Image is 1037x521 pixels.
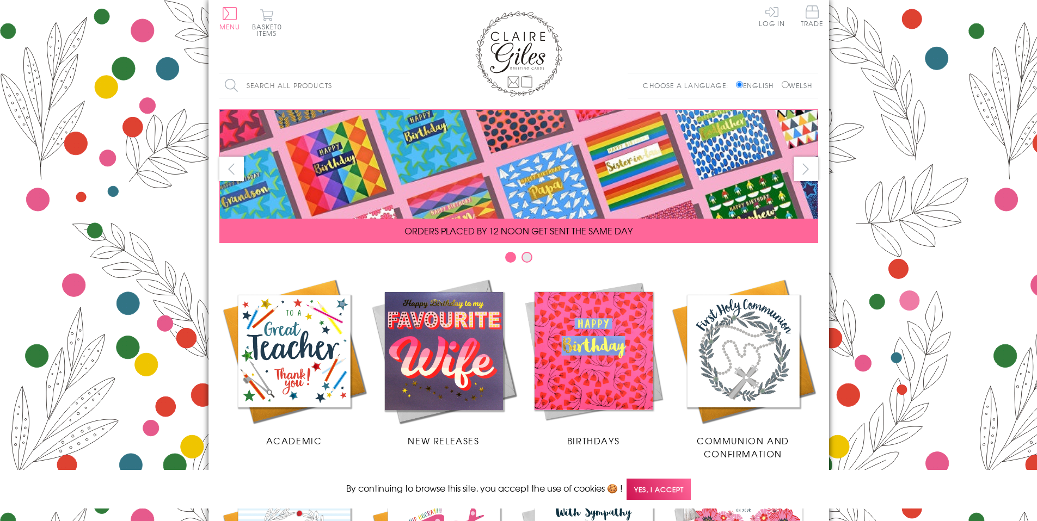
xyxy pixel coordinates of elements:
[219,251,818,268] div: Carousel Pagination
[759,5,785,27] a: Log In
[219,73,410,98] input: Search all products
[697,434,789,460] span: Communion and Confirmation
[794,157,818,181] button: next
[505,252,516,263] button: Carousel Page 1 (Current Slide)
[408,434,479,447] span: New Releases
[252,9,282,36] button: Basket0 items
[643,80,734,90] p: Choose a language:
[668,276,818,460] a: Communion and Confirmation
[782,80,813,90] label: Welsh
[219,7,241,30] button: Menu
[219,276,369,447] a: Academic
[219,157,244,181] button: prev
[257,22,282,38] span: 0 items
[567,434,619,447] span: Birthdays
[266,434,322,447] span: Academic
[369,276,519,447] a: New Releases
[404,224,633,237] span: ORDERS PLACED BY 12 NOON GET SENT THE SAME DAY
[399,73,410,98] input: Search
[219,22,241,32] span: Menu
[801,5,824,29] a: Trade
[801,5,824,27] span: Trade
[736,81,743,88] input: English
[627,479,691,500] span: Yes, I accept
[519,276,668,447] a: Birthdays
[782,81,789,88] input: Welsh
[521,252,532,263] button: Carousel Page 2
[475,11,562,97] img: Claire Giles Greetings Cards
[736,80,779,90] label: English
